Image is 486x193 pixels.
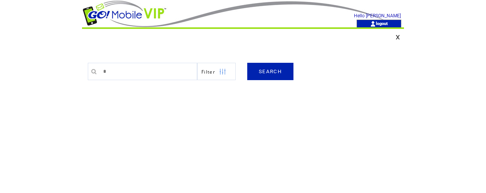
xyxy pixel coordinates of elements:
[370,21,376,27] img: account_icon.gif
[197,63,236,80] a: Filter
[376,21,388,26] a: logout
[201,69,215,75] span: Show filters
[219,63,226,81] img: filters.png
[247,63,293,80] a: SEARCH
[354,13,401,18] span: Hello [PERSON_NAME]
